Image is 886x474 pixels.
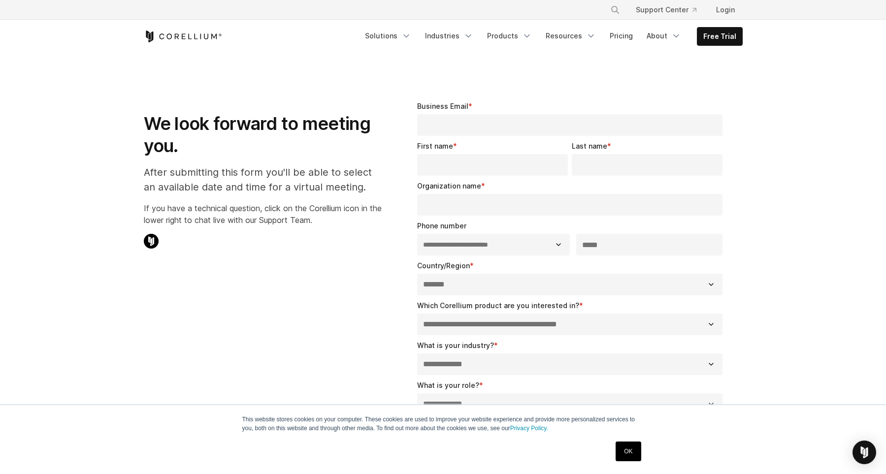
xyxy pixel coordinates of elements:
p: This website stores cookies on your computer. These cookies are used to improve your website expe... [242,415,644,433]
div: Navigation Menu [359,27,743,46]
span: Country/Region [417,261,470,270]
span: Business Email [417,102,468,110]
a: Products [481,27,538,45]
span: Organization name [417,182,481,190]
img: Corellium Chat Icon [144,234,159,249]
span: Phone number [417,221,466,230]
p: If you have a technical question, click on the Corellium icon in the lower right to chat live wit... [144,202,382,226]
a: Support Center [628,1,704,19]
a: Free Trial [697,28,742,45]
a: About [641,27,687,45]
span: Last name [572,142,607,150]
h1: We look forward to meeting you. [144,113,382,157]
a: Privacy Policy. [510,425,548,432]
span: What is your role? [417,381,479,389]
span: First name [417,142,453,150]
button: Search [606,1,624,19]
a: Corellium Home [144,31,222,42]
div: Open Intercom Messenger [853,441,876,464]
a: Industries [419,27,479,45]
a: Resources [540,27,602,45]
span: Which Corellium product are you interested in? [417,301,579,310]
a: Login [708,1,743,19]
a: Pricing [604,27,639,45]
div: Navigation Menu [598,1,743,19]
span: What is your industry? [417,341,494,349]
p: After submitting this form you'll be able to select an available date and time for a virtual meet... [144,165,382,194]
a: Solutions [359,27,417,45]
a: OK [616,442,641,461]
